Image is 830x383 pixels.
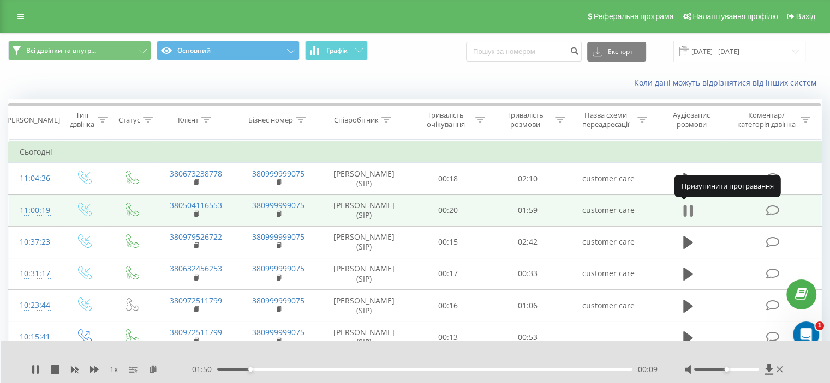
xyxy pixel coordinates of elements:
td: 01:06 [488,290,567,321]
td: 00:15 [409,226,488,258]
div: Клієнт [178,115,199,125]
button: Всі дзвінки та внутр... [8,41,151,60]
iframe: Intercom live chat [793,321,819,348]
button: Експорт [587,42,646,62]
input: Пошук за номером [466,42,582,62]
div: Accessibility label [724,367,729,372]
td: [PERSON_NAME] (SIP) [320,258,409,289]
a: 380999999075 [252,263,304,273]
div: Назва схеми переадресації [577,111,635,129]
td: customer care [567,226,649,258]
span: Всі дзвінки та внутр... [26,46,96,55]
div: Тип дзвінка [69,111,94,129]
td: 00:17 [409,258,488,289]
td: 00:53 [488,321,567,353]
div: 10:31:17 [20,263,49,284]
span: Вихід [796,12,815,21]
a: 380999999075 [252,168,304,179]
td: customer care [567,194,649,226]
td: [PERSON_NAME] (SIP) [320,163,409,194]
a: 380673238778 [170,168,222,179]
div: Тривалість розмови [498,111,552,129]
a: 380999999075 [252,232,304,242]
a: 380979526722 [170,232,222,242]
button: Графік [305,41,368,60]
span: Реферальна програма [594,12,674,21]
div: Аудіозапис розмови [660,111,724,129]
div: Призупинити програвання [674,175,781,197]
td: 00:18 [409,163,488,194]
span: Графік [326,47,348,54]
div: Бізнес номер [248,115,293,125]
td: customer care [567,290,649,321]
td: [PERSON_NAME] (SIP) [320,226,409,258]
a: Коли дані можуть відрізнятися вiд інших систем [634,77,822,88]
a: 380972511799 [170,327,222,337]
span: 1 [815,321,824,330]
td: 00:20 [409,194,488,226]
a: 380999999075 [252,295,304,306]
a: 380999999075 [252,327,304,337]
td: 02:10 [488,163,567,194]
span: 1 x [110,364,118,375]
div: 11:00:19 [20,200,49,221]
div: Статус [118,115,140,125]
div: Коментар/категорія дзвінка [734,111,798,129]
span: - 01:50 [189,364,217,375]
td: 00:33 [488,258,567,289]
div: 11:04:36 [20,168,49,189]
td: Сьогодні [9,141,822,163]
div: Тривалість очікування [419,111,473,129]
td: 00:13 [409,321,488,353]
td: customer care [567,258,649,289]
span: 00:09 [638,364,658,375]
div: 10:15:41 [20,326,49,348]
td: [PERSON_NAME] (SIP) [320,194,409,226]
div: 10:37:23 [20,232,49,253]
div: 10:23:44 [20,295,49,316]
td: 00:16 [409,290,488,321]
td: customer care [567,163,649,194]
div: Accessibility label [248,367,253,372]
td: 02:42 [488,226,567,258]
td: [PERSON_NAME] (SIP) [320,321,409,353]
td: [PERSON_NAME] (SIP) [320,290,409,321]
td: 01:59 [488,194,567,226]
span: Налаштування профілю [692,12,778,21]
div: [PERSON_NAME] [5,115,60,125]
a: 380972511799 [170,295,222,306]
a: 380632456253 [170,263,222,273]
a: 380999999075 [252,200,304,210]
a: 380504116553 [170,200,222,210]
div: Співробітник [334,115,379,125]
button: Основний [157,41,300,60]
